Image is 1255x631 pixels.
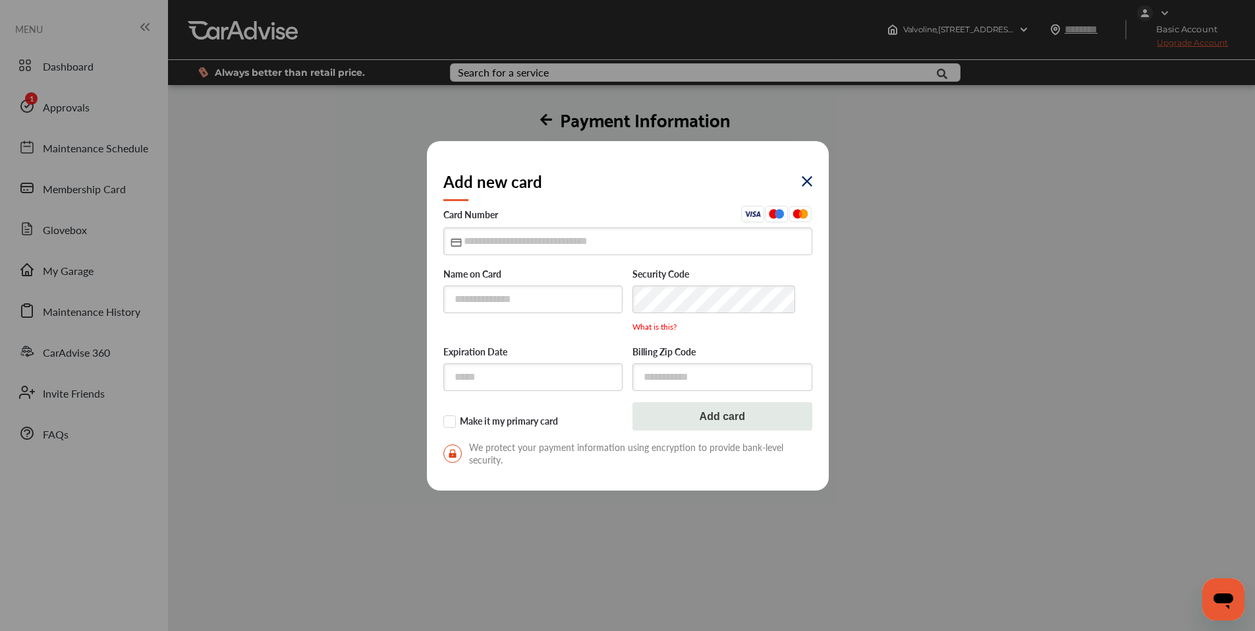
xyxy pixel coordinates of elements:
[802,176,812,187] img: eYXu4VuQffQpPoAAAAASUVORK5CYII=
[443,170,542,193] h2: Add new card
[632,402,812,431] button: Add card
[632,346,812,359] label: Billing Zip Code
[443,346,623,359] label: Expiration Date
[443,415,623,429] label: Make it my primary card
[789,206,812,222] img: Mastercard.eb291d48.svg
[632,321,812,332] p: What is this?
[1202,578,1244,620] iframe: Button to launch messaging window
[443,441,812,466] span: We protect your payment information using encryption to provide bank-level security.
[443,268,623,282] label: Name on Card
[765,206,789,222] img: Maestro.aa0500b2.svg
[632,268,812,282] label: Security Code
[443,444,462,463] img: secure-lock
[741,206,765,222] img: Visa.45ceafba.svg
[443,206,812,226] label: Card Number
